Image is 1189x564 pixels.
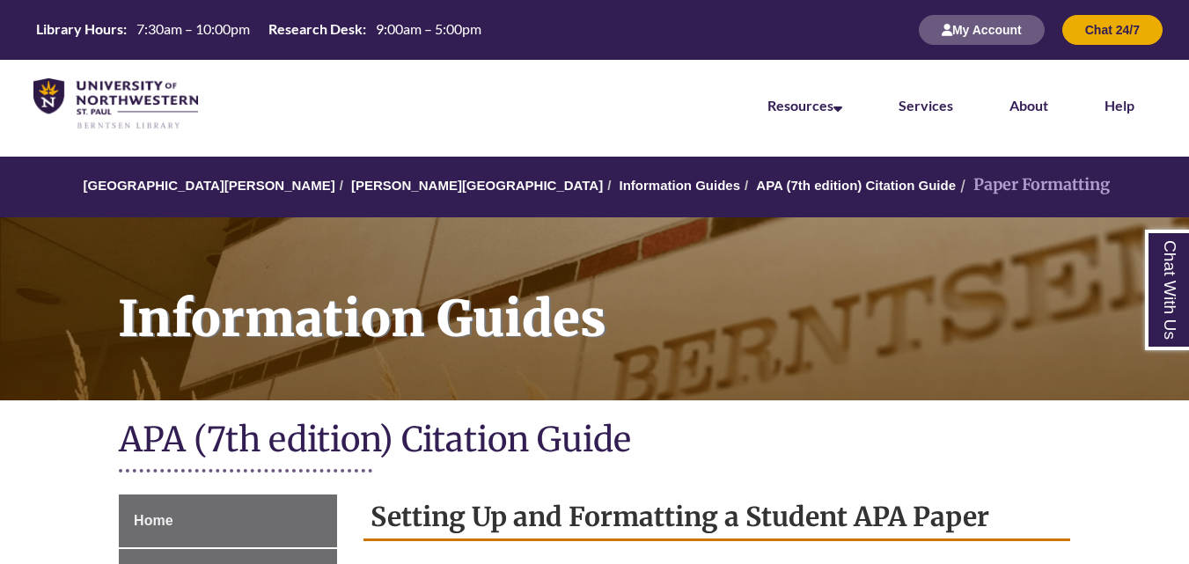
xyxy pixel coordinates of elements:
a: Hours Today [29,19,488,40]
a: APA (7th edition) Citation Guide [756,178,956,193]
img: UNWSP Library Logo [33,78,198,130]
table: Hours Today [29,19,488,39]
a: [GEOGRAPHIC_DATA][PERSON_NAME] [84,178,335,193]
a: About [1009,97,1048,114]
a: [PERSON_NAME][GEOGRAPHIC_DATA] [351,178,603,193]
span: Home [134,513,172,528]
h1: APA (7th edition) Citation Guide [119,418,1070,465]
a: Help [1105,97,1134,114]
th: Research Desk: [261,19,369,39]
a: Information Guides [620,178,741,193]
a: Home [119,494,337,547]
h1: Information Guides [99,217,1189,377]
a: My Account [919,22,1045,37]
button: Chat 24/7 [1062,15,1163,45]
h2: Setting Up and Formatting a Student APA Paper [363,494,1070,541]
a: Services [899,97,953,114]
a: Chat 24/7 [1062,22,1163,37]
span: 9:00am – 5:00pm [376,20,481,37]
li: Paper Formatting [956,172,1110,198]
th: Library Hours: [29,19,129,39]
button: My Account [919,15,1045,45]
span: 7:30am – 10:00pm [136,20,250,37]
a: Resources [767,97,842,114]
